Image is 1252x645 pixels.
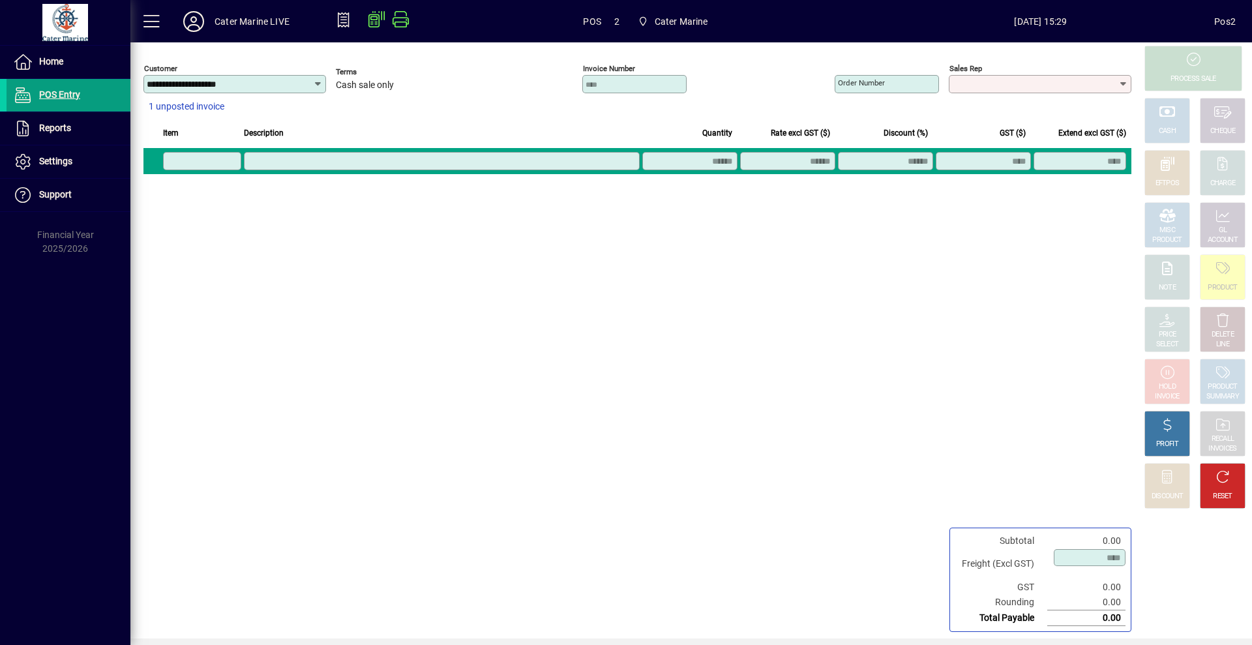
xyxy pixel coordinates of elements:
div: INVOICES [1208,444,1236,454]
td: Subtotal [955,533,1047,548]
td: Freight (Excl GST) [955,548,1047,580]
button: 1 unposted invoice [143,95,230,119]
div: PRICE [1159,330,1176,340]
td: Total Payable [955,610,1047,626]
span: Rate excl GST ($) [771,126,830,140]
mat-label: Invoice number [583,64,635,73]
div: PROCESS SALE [1170,74,1216,84]
mat-label: Customer [144,64,177,73]
div: HOLD [1159,382,1176,392]
div: MISC [1159,226,1175,235]
mat-label: Order number [838,78,885,87]
div: RECALL [1212,434,1234,444]
span: POS Entry [39,89,80,100]
a: Reports [7,112,130,145]
div: PRODUCT [1208,283,1237,293]
div: GL [1219,226,1227,235]
span: [DATE] 15:29 [867,11,1215,32]
div: Pos2 [1214,11,1236,32]
td: 0.00 [1047,533,1125,548]
td: GST [955,580,1047,595]
div: RESET [1213,492,1232,502]
div: Cater Marine LIVE [215,11,290,32]
span: Item [163,126,179,140]
span: Extend excl GST ($) [1058,126,1126,140]
div: SELECT [1156,340,1179,350]
span: Quantity [702,126,732,140]
div: CHEQUE [1210,127,1235,136]
span: POS [583,11,601,32]
span: GST ($) [1000,126,1026,140]
mat-label: Sales rep [949,64,982,73]
span: Settings [39,156,72,166]
span: Home [39,56,63,67]
a: Home [7,46,130,78]
div: PRODUCT [1152,235,1182,245]
div: SUMMARY [1206,392,1239,402]
div: DISCOUNT [1152,492,1183,502]
div: PROFIT [1156,440,1178,449]
div: INVOICE [1155,392,1179,402]
div: NOTE [1159,283,1176,293]
span: Cash sale only [336,80,394,91]
div: ACCOUNT [1208,235,1238,245]
button: Profile [173,10,215,33]
div: PRODUCT [1208,382,1237,392]
td: 0.00 [1047,580,1125,595]
span: Terms [336,68,414,76]
td: Rounding [955,595,1047,610]
span: 2 [614,11,619,32]
td: 0.00 [1047,610,1125,626]
span: Discount (%) [884,126,928,140]
div: EFTPOS [1155,179,1180,188]
span: Reports [39,123,71,133]
span: Description [244,126,284,140]
div: DELETE [1212,330,1234,340]
a: Support [7,179,130,211]
div: CASH [1159,127,1176,136]
span: Cater Marine [633,10,713,33]
a: Settings [7,145,130,178]
div: CHARGE [1210,179,1236,188]
span: Support [39,189,72,200]
div: LINE [1216,340,1229,350]
span: 1 unposted invoice [149,100,224,113]
td: 0.00 [1047,595,1125,610]
span: Cater Marine [655,11,708,32]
